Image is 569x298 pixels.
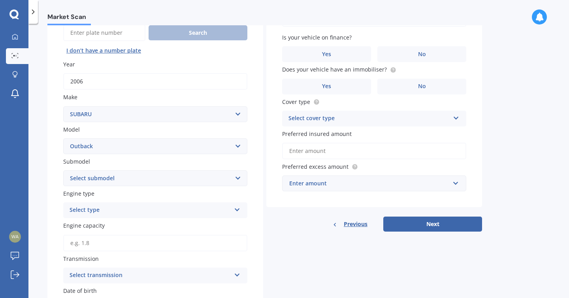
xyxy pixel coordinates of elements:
[282,163,349,170] span: Preferred excess amount
[63,158,90,165] span: Submodel
[63,287,97,294] span: Date of birth
[289,179,450,188] div: Enter amount
[70,271,231,280] div: Select transmission
[282,66,387,74] span: Does your vehicle have an immobiliser?
[47,13,91,24] span: Market Scan
[344,218,367,230] span: Previous
[63,73,247,90] input: YYYY
[63,60,75,68] span: Year
[63,25,145,41] input: Enter plate number
[63,44,144,57] button: I don’t have a number plate
[63,94,77,101] span: Make
[322,83,331,90] span: Yes
[63,235,247,251] input: e.g. 1.8
[282,143,466,159] input: Enter amount
[418,83,426,90] span: No
[70,206,231,215] div: Select type
[418,51,426,58] span: No
[383,217,482,232] button: Next
[322,51,331,58] span: Yes
[282,98,310,106] span: Cover type
[63,126,80,133] span: Model
[282,34,352,41] span: Is your vehicle on finance?
[63,255,99,262] span: Transmission
[9,231,21,243] img: e876b69a4b5e245cedd9524597075eb4
[63,190,94,197] span: Engine type
[63,222,105,230] span: Engine capacity
[282,130,352,138] span: Preferred insured amount
[288,114,450,123] div: Select cover type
